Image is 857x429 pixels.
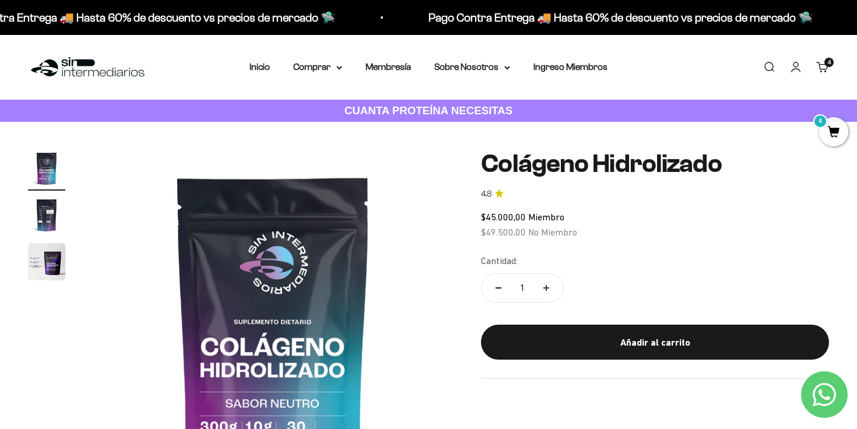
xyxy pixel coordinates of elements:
button: Reducir cantidad [482,274,515,302]
a: 4 [816,61,829,73]
button: Aumentar cantidad [529,274,563,302]
strong: CUANTA PROTEÍNA NECESITAS [345,104,513,117]
mark: 4 [813,114,827,128]
span: 4.8 [481,188,491,201]
a: Ingreso Miembros [533,62,607,72]
span: Miembro [528,212,564,222]
a: 4 [819,126,848,139]
button: Añadir al carrito [481,325,829,360]
img: Colágeno Hidrolizado [28,196,65,234]
summary: Sobre Nosotros [434,59,510,75]
span: No Miembro [528,227,577,237]
cart-count: 4 [824,58,834,67]
a: Inicio [250,62,270,72]
div: Añadir al carrito [504,335,806,350]
button: Ir al artículo 3 [28,243,65,284]
label: Cantidad: [481,254,518,269]
button: Ir al artículo 2 [28,196,65,237]
p: Pago Contra Entrega 🚚 Hasta 60% de descuento vs precios de mercado 🛸 [426,8,810,27]
span: $45.000,00 [481,212,526,222]
span: $49.500,00 [481,227,526,237]
a: 4.84.8 de 5.0 estrellas [481,188,829,201]
img: Colágeno Hidrolizado [28,150,65,187]
a: Membresía [366,62,411,72]
img: Colágeno Hidrolizado [28,243,65,280]
h1: Colágeno Hidrolizado [481,150,829,178]
button: Ir al artículo 1 [28,150,65,191]
summary: Comprar [293,59,342,75]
